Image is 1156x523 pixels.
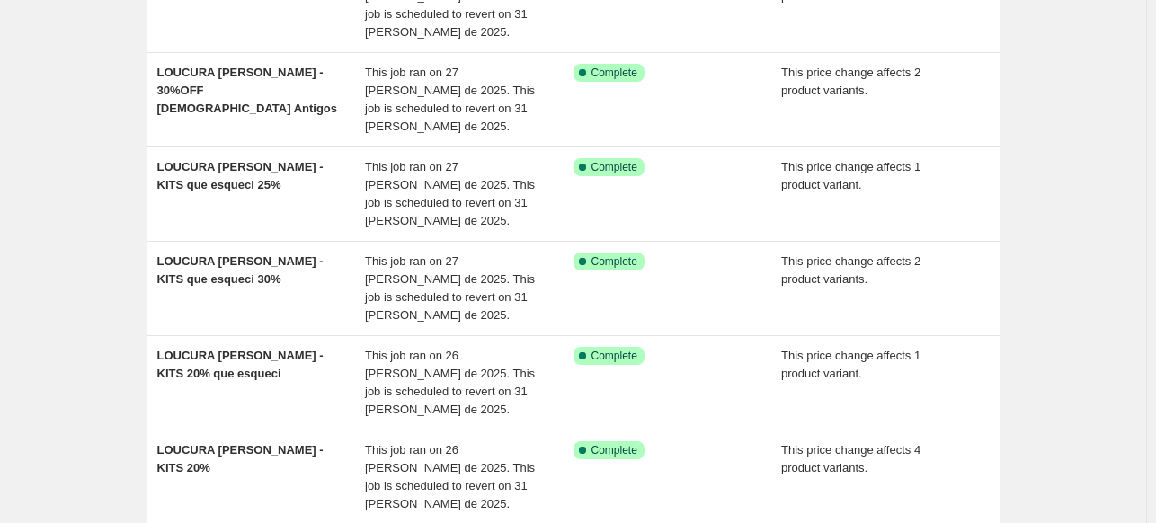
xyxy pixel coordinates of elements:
[157,443,324,474] span: LOUCURA [PERSON_NAME] - KITS 20%
[591,160,637,174] span: Complete
[365,160,535,227] span: This job ran on 27 [PERSON_NAME] de 2025. This job is scheduled to revert on 31 [PERSON_NAME] de ...
[781,349,920,380] span: This price change affects 1 product variant.
[157,66,338,115] span: LOUCURA [PERSON_NAME] - 30%OFF [DEMOGRAPHIC_DATA] Antigos
[591,254,637,269] span: Complete
[781,443,920,474] span: This price change affects 4 product variants.
[365,66,535,133] span: This job ran on 27 [PERSON_NAME] de 2025. This job is scheduled to revert on 31 [PERSON_NAME] de ...
[365,443,535,510] span: This job ran on 26 [PERSON_NAME] de 2025. This job is scheduled to revert on 31 [PERSON_NAME] de ...
[157,349,324,380] span: LOUCURA [PERSON_NAME] - KITS 20% que esqueci
[157,254,324,286] span: LOUCURA [PERSON_NAME] - KITS que esqueci 30%
[365,349,535,416] span: This job ran on 26 [PERSON_NAME] de 2025. This job is scheduled to revert on 31 [PERSON_NAME] de ...
[781,160,920,191] span: This price change affects 1 product variant.
[781,66,920,97] span: This price change affects 2 product variants.
[591,443,637,457] span: Complete
[157,160,324,191] span: LOUCURA [PERSON_NAME] - KITS que esqueci 25%
[591,66,637,80] span: Complete
[591,349,637,363] span: Complete
[365,254,535,322] span: This job ran on 27 [PERSON_NAME] de 2025. This job is scheduled to revert on 31 [PERSON_NAME] de ...
[781,254,920,286] span: This price change affects 2 product variants.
